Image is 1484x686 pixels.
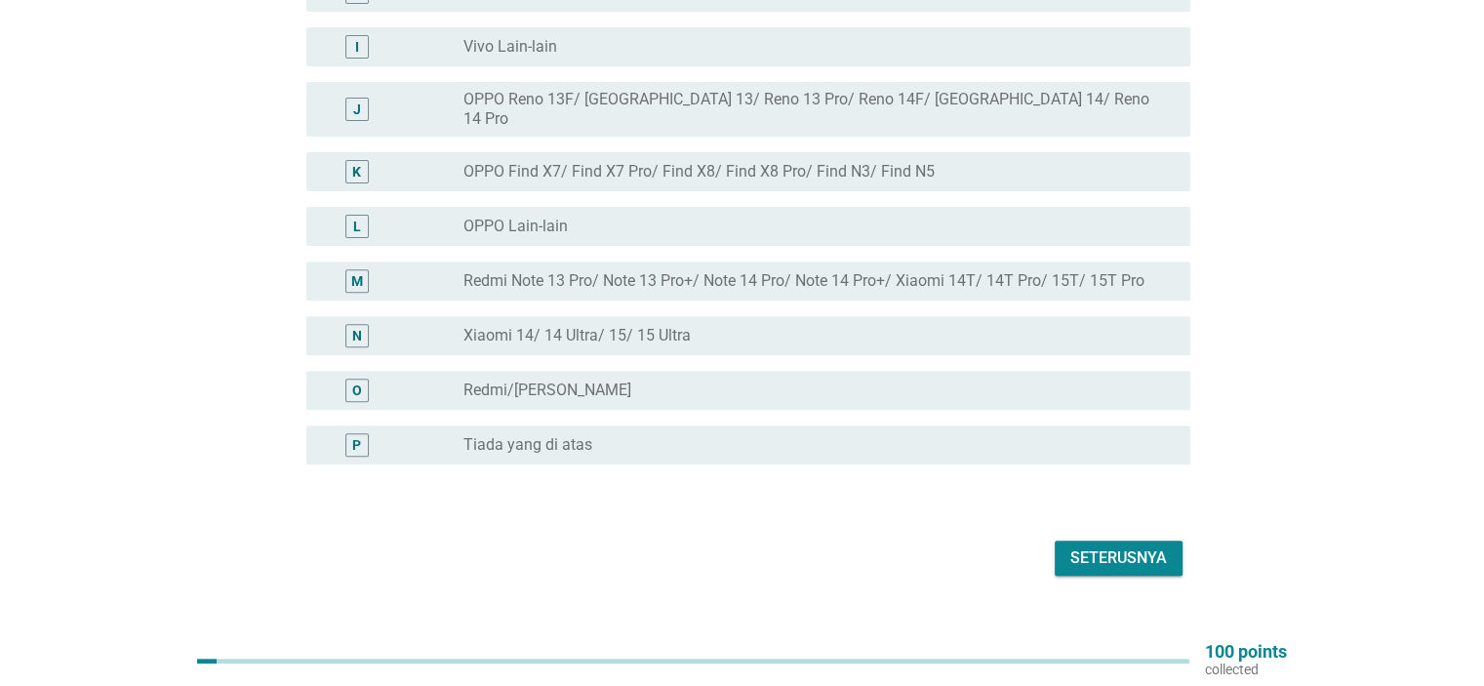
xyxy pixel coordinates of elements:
[1070,546,1167,570] div: Seterusnya
[351,271,363,292] div: M
[463,162,935,182] label: OPPO Find X7/ Find X7 Pro/ Find X8/ Find X8 Pro/ Find N3/ Find N5
[352,381,362,401] div: O
[1055,541,1183,576] button: Seterusnya
[352,162,361,182] div: K
[352,435,361,456] div: P
[463,217,568,236] label: OPPO Lain-lain
[352,326,362,346] div: N
[463,435,592,455] label: Tiada yang di atas
[1205,643,1287,661] p: 100 points
[463,90,1158,129] label: OPPO Reno 13F/ [GEOGRAPHIC_DATA] 13/ Reno 13 Pro/ Reno 14F/ [GEOGRAPHIC_DATA] 14/ Reno 14 Pro
[463,381,631,400] label: Redmi/[PERSON_NAME]
[463,37,557,57] label: Vivo Lain-lain
[353,100,361,120] div: J
[355,37,359,58] div: I
[1205,661,1287,678] p: collected
[463,271,1144,291] label: Redmi Note 13 Pro/ Note 13 Pro+/ Note 14 Pro/ Note 14 Pro+/ Xiaomi 14T/ 14T Pro/ 15T/ 15T Pro
[353,217,361,237] div: L
[463,326,691,345] label: Xiaomi 14/ 14 Ultra/ 15/ 15 Ultra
